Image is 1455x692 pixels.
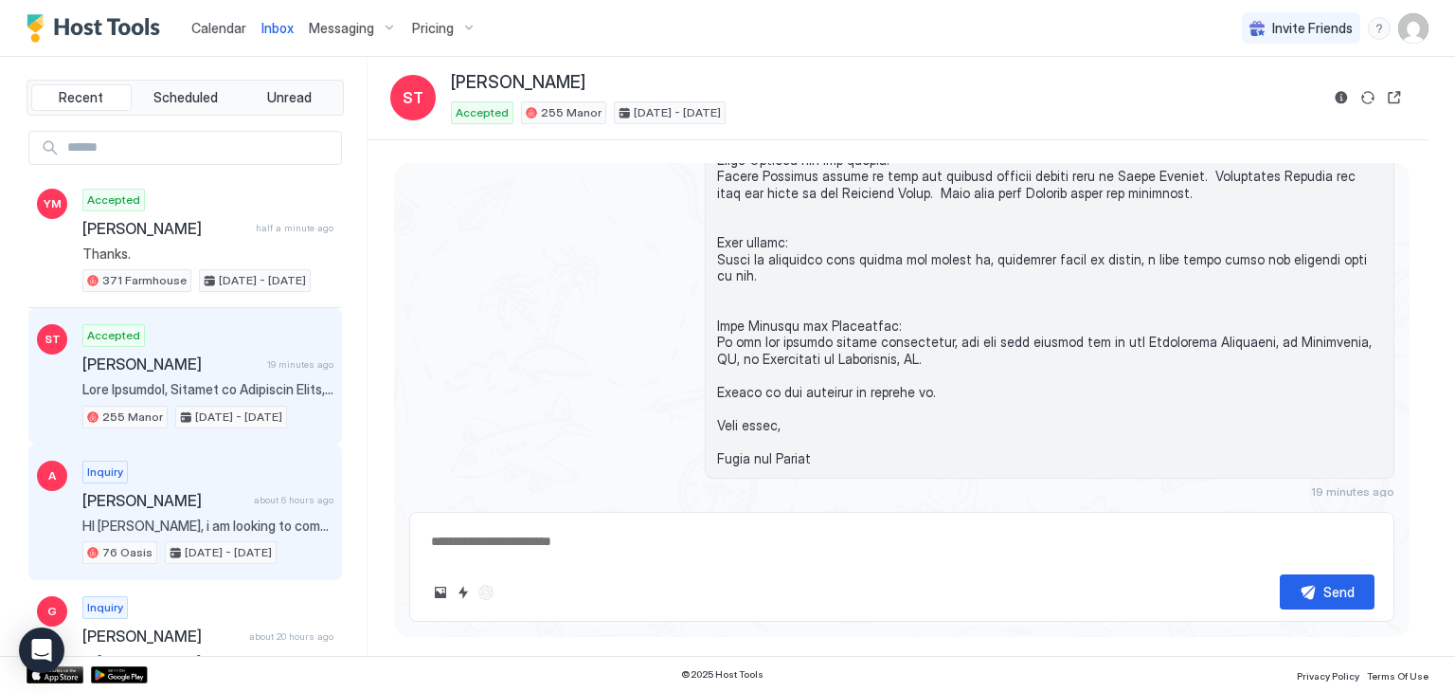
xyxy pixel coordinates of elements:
[82,491,246,510] span: [PERSON_NAME]
[185,544,272,561] span: [DATE] - [DATE]
[195,409,282,426] span: [DATE] - [DATE]
[456,104,509,121] span: Accepted
[91,666,148,683] a: Google Play Store
[1383,86,1406,109] button: Open reservation
[219,272,306,289] span: [DATE] - [DATE]
[82,518,333,535] span: HI [PERSON_NAME], i am looking to come this weekend, is this near a SHUL? or do you have anything...
[102,272,187,289] span: 371 Farmhouse
[82,219,248,238] span: [PERSON_NAME]
[681,668,763,681] span: © 2025 Host Tools
[1368,17,1391,40] div: menu
[48,467,56,484] span: A
[451,72,585,94] span: [PERSON_NAME]
[1311,484,1394,499] span: 19 minutes ago
[1367,670,1428,682] span: Terms Of Use
[267,358,333,371] span: 19 minutes ago
[256,222,333,234] span: half a minute ago
[1356,86,1379,109] button: Sync reservation
[45,331,61,348] span: ST
[27,14,169,43] a: Host Tools Logo
[261,20,294,36] span: Inbox
[261,18,294,38] a: Inbox
[135,84,236,111] button: Scheduled
[1297,670,1359,682] span: Privacy Policy
[254,494,333,506] span: about 6 hours ago
[412,20,454,37] span: Pricing
[87,599,123,616] span: Inquiry
[44,195,62,212] span: YM
[309,20,374,37] span: Messaging
[191,18,246,38] a: Calendar
[1280,574,1374,610] button: Send
[59,89,103,106] span: Recent
[634,104,721,121] span: [DATE] - [DATE]
[1367,665,1428,684] a: Terms Of Use
[87,191,140,209] span: Accepted
[102,544,153,561] span: 76 Oasis
[27,666,83,683] a: App Store
[19,628,64,673] div: Open Intercom Messenger
[31,84,132,111] button: Recent
[82,246,333,263] span: Thanks.
[403,86,423,109] span: ST
[82,381,333,398] span: Lore Ipsumdol, Sitamet co Adipiscin Elits, d 3 eiusmod temporinc ut 97 labor etd magn al e admin ...
[1330,86,1353,109] button: Reservation information
[1323,582,1355,602] div: Send
[87,464,123,481] span: Inquiry
[82,355,260,373] span: [PERSON_NAME]
[1398,13,1428,44] div: User profile
[153,89,218,106] span: Scheduled
[249,630,333,643] span: about 20 hours ago
[47,603,57,620] span: G
[102,409,163,426] span: 255 Manor
[60,132,341,164] input: Input Field
[452,581,475,604] button: Quick reply
[267,89,312,106] span: Unread
[27,80,344,116] div: tab-group
[191,20,246,36] span: Calendar
[1272,20,1353,37] span: Invite Friends
[541,104,602,121] span: 255 Manor
[239,84,339,111] button: Unread
[82,627,242,646] span: [PERSON_NAME]
[429,581,452,604] button: Upload image
[1297,665,1359,684] a: Privacy Policy
[87,327,140,344] span: Accepted
[82,653,333,670] span: Hi [PERSON_NAME], my partner and I are getting married in [GEOGRAPHIC_DATA], [GEOGRAPHIC_DATA] in...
